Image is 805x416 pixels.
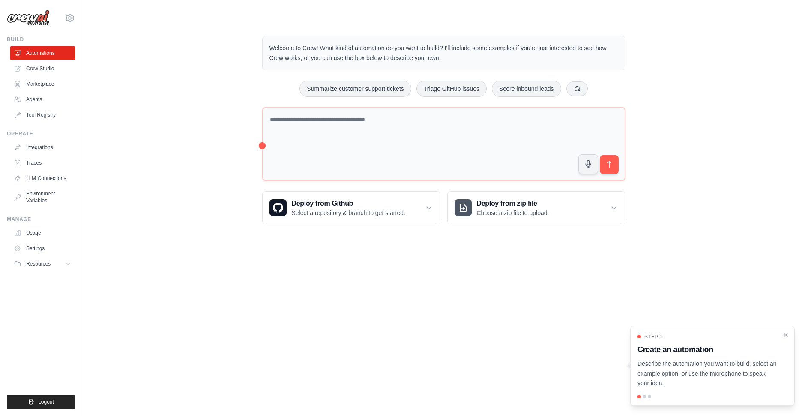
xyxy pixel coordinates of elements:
button: Close walkthrough [782,332,789,338]
button: Summarize customer support tickets [299,81,411,97]
a: Usage [10,226,75,240]
span: Step 1 [644,333,663,340]
a: Settings [10,242,75,255]
span: Resources [26,260,51,267]
a: Agents [10,93,75,106]
a: Traces [10,156,75,170]
a: Integrations [10,141,75,154]
span: Logout [38,398,54,405]
h3: Deploy from zip file [477,198,549,209]
a: LLM Connections [10,171,75,185]
p: Welcome to Crew! What kind of automation do you want to build? I'll include some examples if you'... [269,43,618,63]
a: Tool Registry [10,108,75,122]
div: Operate [7,130,75,137]
a: Marketplace [10,77,75,91]
button: Score inbound leads [492,81,561,97]
img: Logo [7,10,50,26]
div: Build [7,36,75,43]
p: Select a repository & branch to get started. [292,209,405,217]
iframe: Chat Widget [762,375,805,416]
button: Triage GitHub issues [416,81,487,97]
a: Automations [10,46,75,60]
p: Choose a zip file to upload. [477,209,549,217]
div: Manage [7,216,75,223]
p: Describe the automation you want to build, select an example option, or use the microphone to spe... [637,359,777,388]
a: Environment Variables [10,187,75,207]
h3: Create an automation [637,344,777,356]
button: Logout [7,395,75,409]
a: Crew Studio [10,62,75,75]
h3: Deploy from Github [292,198,405,209]
button: Resources [10,257,75,271]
